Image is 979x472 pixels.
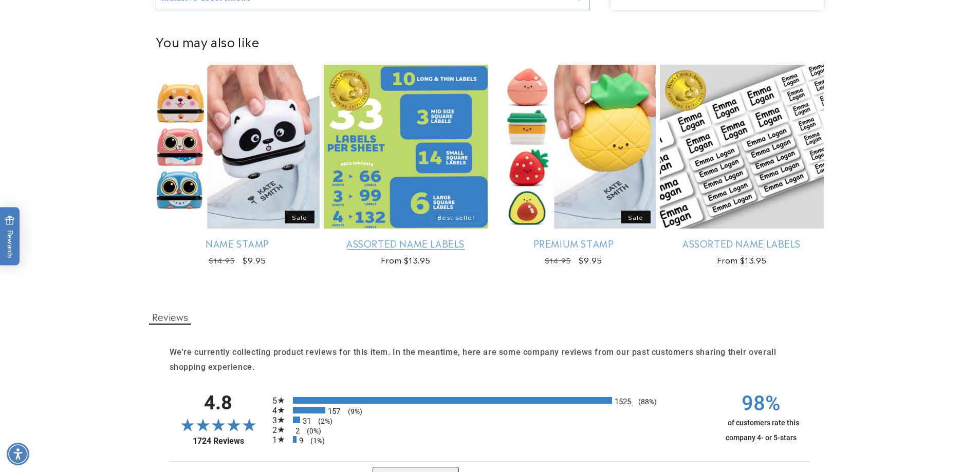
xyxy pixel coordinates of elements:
iframe: Sign Up via Text for Offers [8,390,130,421]
span: (2%) [313,417,333,425]
span: 157 [328,407,340,416]
p: We're currently collecting product reviews for this item. In the meantime, here are some company ... [170,345,810,375]
h2: You may also like [156,33,824,49]
a: Assorted Name Labels [660,237,824,249]
span: 2 [272,425,286,435]
a: Assorted Name Labels [324,237,488,249]
span: (0%) [302,427,321,435]
span: 2 [295,426,300,436]
li: 157 4-star reviews, 9% of total reviews [272,407,707,413]
li: 2 2-star reviews, 0% of total reviews [272,426,707,433]
span: Rewards [5,215,15,258]
li: 1525 5-star reviews, 88% of total reviews [272,397,707,404]
span: (9%) [343,407,362,416]
span: 3 [272,416,286,425]
span: 1525 [615,397,631,406]
a: 1724 Reviews - open in a new tab [170,436,267,446]
span: 31 [303,417,311,426]
button: Reviews [149,309,191,325]
span: of customers rate this company 4- or 5-stars [726,419,800,442]
span: (1%) [305,437,325,445]
li: 9 1-star reviews, 1% of total reviews [272,436,707,443]
span: 4.8-star overall rating [170,419,267,431]
span: 98% [712,391,810,416]
span: 9 [299,436,303,445]
span: 4.8 [170,393,267,412]
a: Premium Stamp [492,237,656,249]
span: (88%) [633,398,657,406]
span: 4 [272,406,286,416]
span: 5 [272,396,286,406]
div: Accessibility Menu [7,443,29,465]
span: 1 [272,435,286,445]
a: Name Stamp [156,237,320,249]
li: 31 3-star reviews, 2% of total reviews [272,417,707,423]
